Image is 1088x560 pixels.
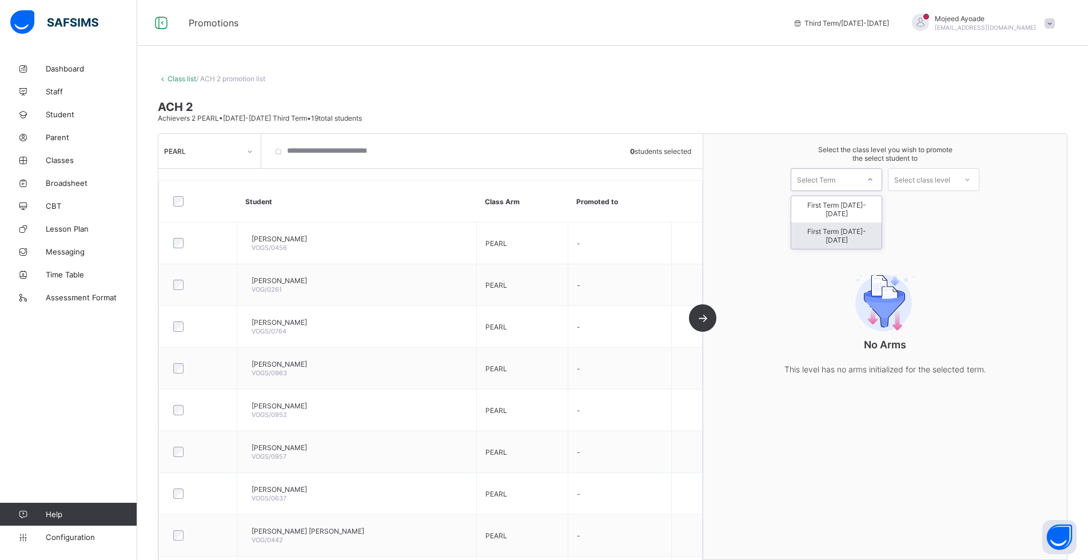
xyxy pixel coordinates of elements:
[791,223,882,249] div: First Term [DATE]-[DATE]
[485,489,507,498] span: PEARL
[485,322,507,331] span: PEARL
[485,447,507,456] span: PEARL
[476,181,568,223] th: Class Arm
[46,293,137,302] span: Assessment Format
[164,146,240,155] div: PEARL
[46,156,137,165] span: Classes
[577,447,580,456] span: -
[252,235,307,243] span: [PERSON_NAME]
[252,276,307,285] span: [PERSON_NAME]
[252,443,307,452] span: [PERSON_NAME]
[252,411,287,419] span: VOGS/0952
[568,181,671,223] th: Promoted to
[46,133,137,142] span: Parent
[46,224,137,233] span: Lesson Plan
[252,318,307,327] span: [PERSON_NAME]
[715,145,1055,162] span: Select the class level you wish to promote the select student to
[771,362,999,376] p: This level has no arms initialized for the selected term.
[252,485,307,494] span: [PERSON_NAME]
[46,510,137,519] span: Help
[46,64,137,73] span: Dashboard
[46,178,137,188] span: Broadsheet
[46,270,137,279] span: Time Table
[935,24,1036,31] span: [EMAIL_ADDRESS][DOMAIN_NAME]
[189,17,776,29] span: Promotions
[158,100,1067,114] span: ACH 2
[46,201,137,211] span: CBT
[577,239,580,247] span: -
[46,247,137,256] span: Messaging
[771,339,999,351] p: No Arms
[630,146,691,155] span: students selected
[791,196,882,223] div: First Term [DATE]-[DATE]
[577,322,580,331] span: -
[237,181,476,223] th: Student
[793,19,889,27] span: session/term information
[577,364,580,372] span: -
[252,244,287,252] span: VOGS/0456
[252,402,307,410] span: [PERSON_NAME]
[196,74,265,83] span: / ACH 2 promotion list
[842,274,928,331] img: filter.9c15f445b04ce8b7d5281b41737f44c2.svg
[252,360,307,368] span: [PERSON_NAME]
[630,146,635,155] b: 0
[46,110,137,119] span: Student
[894,168,950,191] div: Select class level
[46,533,137,542] span: Configuration
[485,239,507,247] span: PEARL
[252,452,286,460] span: VOGS/0957
[46,87,137,96] span: Staff
[1042,520,1077,554] button: Open asap
[577,406,580,414] span: -
[797,168,835,191] div: Select Term
[485,364,507,372] span: PEARL
[252,327,286,335] span: VOGS/0764
[485,280,507,289] span: PEARL
[252,494,286,502] span: VOGS/0637
[485,531,507,539] span: PEARL
[485,406,507,414] span: PEARL
[158,114,362,122] span: Achievers 2 PEARL • [DATE]-[DATE] Third Term • 19 total students
[935,14,1036,23] span: Mojeed Ayoade
[771,243,999,399] div: No Arms
[252,369,287,377] span: VOGS/0963
[252,536,283,544] span: VOG/0442
[577,531,580,539] span: -
[252,285,282,293] span: VOG/0261
[252,527,364,535] span: [PERSON_NAME] [PERSON_NAME]
[577,489,580,498] span: -
[577,280,580,289] span: -
[900,14,1061,33] div: MojeedAyoade
[168,74,196,83] a: Class list
[10,10,98,34] img: safsims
